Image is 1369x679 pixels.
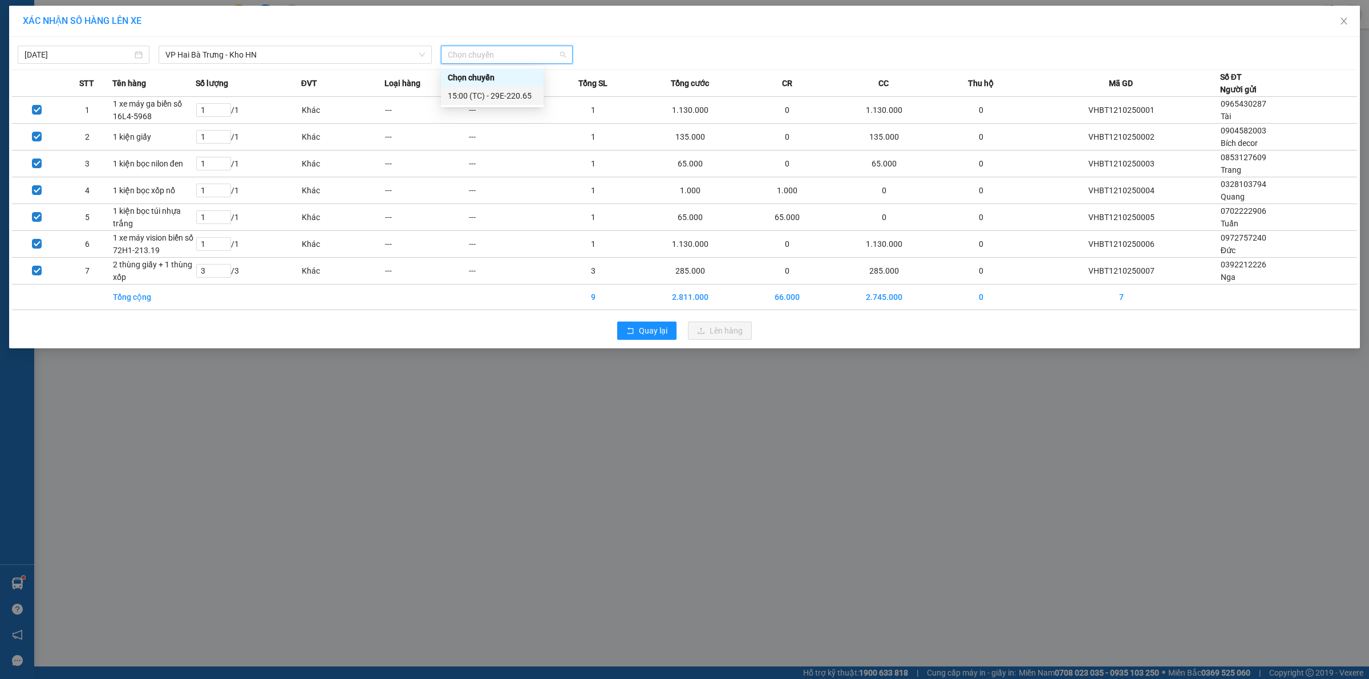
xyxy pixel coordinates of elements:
[552,177,635,204] td: 1
[939,97,1023,124] td: 0
[301,231,384,258] td: Khác
[635,258,746,284] td: 285.000
[635,284,746,310] td: 2.811.000
[112,204,196,231] td: 1 kiện bọc túi nhựa trắng
[552,284,635,310] td: 9
[1221,126,1266,135] span: 0904582003
[301,258,384,284] td: Khác
[1221,153,1266,162] span: 0853127609
[419,51,426,58] span: down
[829,151,939,177] td: 65.000
[829,231,939,258] td: 1.130.000
[1109,77,1133,90] span: Mã GD
[62,258,112,284] td: 7
[968,77,994,90] span: Thu hộ
[112,258,196,284] td: 2 thùng giấy + 1 thùng xốp
[112,231,196,258] td: 1 xe máy vision biển số 72H1-213.19
[1221,99,1266,108] span: 0965430287
[552,97,635,124] td: 1
[112,284,196,310] td: Tổng cộng
[468,204,552,231] td: ---
[635,177,746,204] td: 1.000
[1221,219,1238,228] span: Tuấn
[112,151,196,177] td: 1 kiện bọc nilon đen
[441,68,544,87] div: Chọn chuyến
[468,151,552,177] td: ---
[1221,180,1266,189] span: 0328103794
[468,124,552,151] td: ---
[746,258,829,284] td: 0
[62,124,112,151] td: 2
[746,177,829,204] td: 1.000
[746,151,829,177] td: 0
[552,204,635,231] td: 1
[552,124,635,151] td: 1
[635,151,746,177] td: 65.000
[301,151,384,177] td: Khác
[384,204,468,231] td: ---
[196,204,301,231] td: / 1
[384,231,468,258] td: ---
[468,177,552,204] td: ---
[21,68,184,111] span: [PHONE_NUMBER] - [DOMAIN_NAME]
[196,77,228,90] span: Số lượng
[196,124,301,151] td: / 1
[939,177,1023,204] td: 0
[468,97,552,124] td: ---
[448,90,537,102] div: 15:00 (TC) - 29E-220.65
[1221,246,1236,255] span: Đức
[196,231,301,258] td: / 1
[301,97,384,124] td: Khác
[829,97,939,124] td: 1.130.000
[939,151,1023,177] td: 0
[468,231,552,258] td: ---
[1221,192,1245,201] span: Quang
[1221,112,1231,121] span: Tài
[1023,204,1220,231] td: VHBT1210250005
[626,327,634,336] span: rollback
[112,97,196,124] td: 1 xe máy ga biển số 16L4-5968
[939,124,1023,151] td: 0
[1023,151,1220,177] td: VHBT1210250003
[301,124,384,151] td: Khác
[62,204,112,231] td: 5
[1221,165,1241,174] span: Trang
[746,204,829,231] td: 65.000
[671,77,709,90] span: Tổng cước
[552,151,635,177] td: 1
[635,97,746,124] td: 1.130.000
[62,177,112,204] td: 4
[635,204,746,231] td: 65.000
[384,124,468,151] td: ---
[617,322,677,340] button: rollbackQuay lại
[939,258,1023,284] td: 0
[196,258,301,284] td: / 3
[1023,284,1220,310] td: 7
[1328,6,1360,38] button: Close
[301,204,384,231] td: Khác
[829,204,939,231] td: 0
[112,77,146,90] span: Tên hàng
[468,258,552,284] td: ---
[1221,139,1258,148] span: Bích decor
[112,177,196,204] td: 1 kiện bọc xốp nổ
[1221,206,1266,216] span: 0702222906
[829,258,939,284] td: 285.000
[62,151,112,177] td: 3
[635,124,746,151] td: 135.000
[639,324,667,337] span: Quay lại
[1023,97,1220,124] td: VHBT1210250001
[196,151,301,177] td: / 1
[384,77,420,90] span: Loại hàng
[1221,233,1266,242] span: 0972757240
[1220,71,1257,96] div: Số ĐT Người gửi
[688,322,752,340] button: uploadLên hàng
[196,97,301,124] td: / 1
[62,97,112,124] td: 1
[939,204,1023,231] td: 0
[746,97,829,124] td: 0
[1023,124,1220,151] td: VHBT1210250002
[384,177,468,204] td: ---
[112,124,196,151] td: 1 kiện giấy
[782,77,792,90] span: CR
